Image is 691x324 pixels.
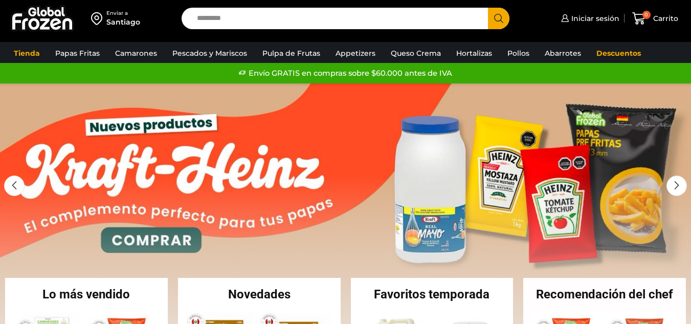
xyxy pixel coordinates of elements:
a: Abarrotes [540,44,586,63]
img: address-field-icon.svg [91,10,106,27]
div: Enviar a [106,10,140,17]
h2: Novedades [178,288,341,300]
a: Descuentos [591,44,646,63]
a: 0 Carrito [630,7,681,31]
a: Hortalizas [451,44,497,63]
div: Santiago [106,17,140,27]
span: Iniciar sesión [569,13,619,24]
div: Previous slide [4,176,25,196]
h2: Favoritos temporada [351,288,514,300]
h2: Recomendación del chef [523,288,686,300]
span: Carrito [651,13,678,24]
a: Camarones [110,44,162,63]
div: Next slide [666,176,687,196]
button: Search button [488,8,509,29]
a: Appetizers [330,44,381,63]
a: Tienda [9,44,45,63]
span: 0 [642,11,651,19]
a: Iniciar sesión [559,8,619,29]
a: Pollos [502,44,534,63]
a: Pulpa de Frutas [257,44,325,63]
h2: Lo más vendido [5,288,168,300]
a: Queso Crema [386,44,446,63]
a: Pescados y Mariscos [167,44,252,63]
a: Papas Fritas [50,44,105,63]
